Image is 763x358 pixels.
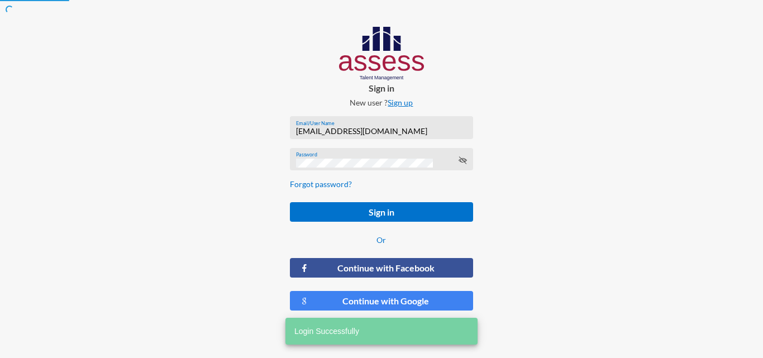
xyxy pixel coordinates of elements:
a: Forgot password? [290,179,352,189]
img: AssessLogoo.svg [339,27,425,80]
button: Continue with Facebook [290,258,473,278]
p: New user ? [281,98,481,107]
a: Sign up [388,98,413,107]
span: Login Successfully [294,326,359,337]
button: Sign in [290,202,473,222]
input: Email/User Name [296,127,467,136]
p: Sign in [281,83,481,93]
p: Or [290,235,473,245]
button: Continue with Google [290,291,473,311]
